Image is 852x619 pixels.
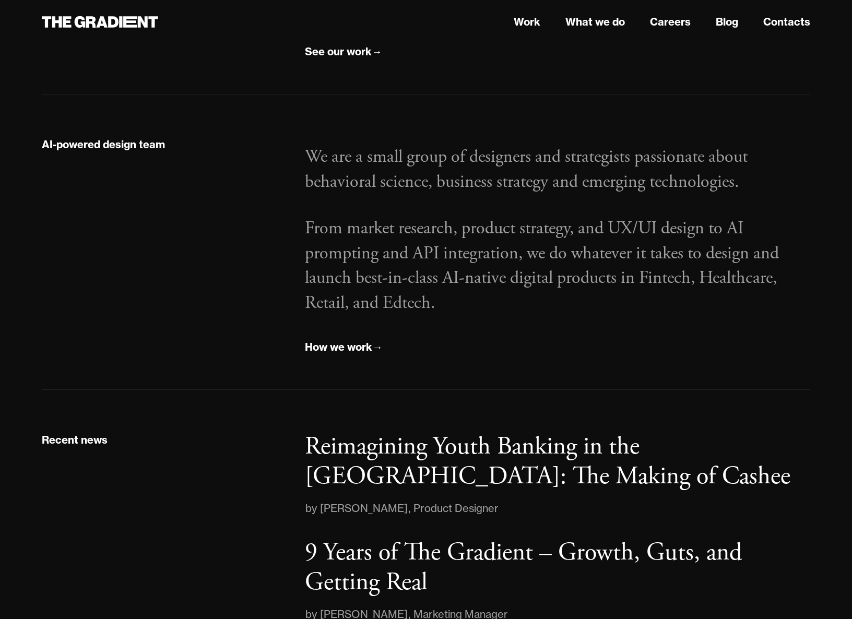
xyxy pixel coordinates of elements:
[305,340,372,354] div: How we work
[305,43,382,61] a: See our work→
[42,138,165,151] div: AI-powered design team
[320,500,408,517] div: [PERSON_NAME]
[305,432,810,492] a: Reimagining Youth Banking in the [GEOGRAPHIC_DATA]: The Making of Cashee
[305,537,742,599] p: 9 Years of The Gradient – Growth, Guts, and Getting Real
[305,500,320,517] div: by
[650,14,691,30] a: Careers
[408,500,413,517] div: ,
[305,431,790,493] p: Reimagining Youth Banking in the [GEOGRAPHIC_DATA]: The Making of Cashee
[763,14,810,30] a: Contacts
[42,433,108,447] div: Recent news
[305,538,810,598] a: 9 Years of The Gradient – Growth, Guts, and Getting Real
[305,45,372,58] div: See our work
[514,14,540,30] a: Work
[413,500,499,517] div: Product Designer
[565,14,625,30] a: What we do
[716,14,738,30] a: Blog
[305,145,810,194] p: We are a small group of designers and strategists passionate about behavioral science, business s...
[372,340,383,354] div: →
[305,216,810,315] p: From market research, product strategy, and UX/UI design to AI prompting and API integration, we ...
[372,45,382,58] div: →
[305,339,383,356] a: How we work→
